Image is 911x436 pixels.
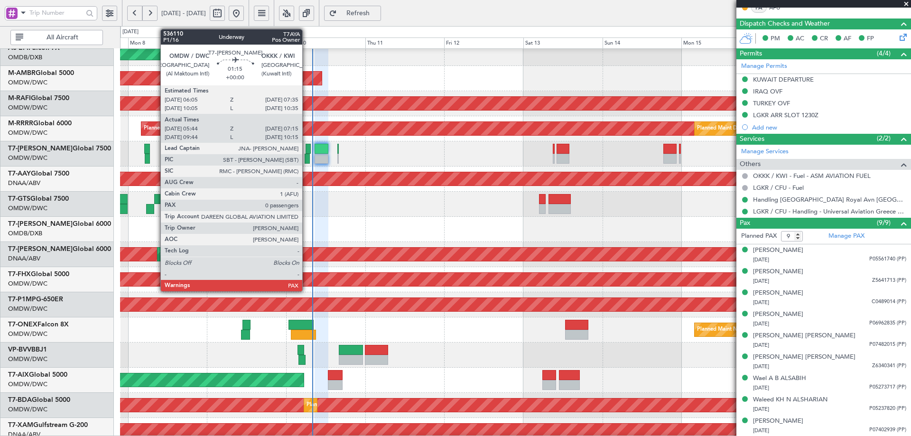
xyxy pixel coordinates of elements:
span: [DATE] - [DATE] [161,9,206,18]
span: P05273717 (PP) [869,383,906,391]
span: T7-BDA [8,397,32,403]
div: Mon 15 [681,37,761,49]
a: Manage PAX [828,232,865,241]
span: T7-XAM [8,422,33,428]
div: Planned Maint Dubai (Al Maktoum Intl) [697,121,790,136]
span: T7-AIX [8,371,29,378]
div: [PERSON_NAME] [753,246,803,255]
span: Permits [740,48,762,59]
div: [PERSON_NAME] [753,310,803,319]
span: T7-ONEX [8,321,37,328]
a: Handling [GEOGRAPHIC_DATA] Royal Avn [GEOGRAPHIC_DATA] [753,195,906,204]
span: T7-[PERSON_NAME] [8,221,73,227]
span: [DATE] [753,363,769,370]
span: AF [844,34,851,44]
span: T7-AAY [8,170,31,177]
a: OMDW/DWC [8,204,47,213]
span: All Aircraft [25,34,100,41]
a: OMDW/DWC [8,330,47,338]
label: Planned PAX [741,232,777,241]
span: Others [740,159,761,170]
span: [DATE] [753,299,769,306]
span: Z5641713 (PP) [872,277,906,285]
a: OMDW/DWC [8,129,47,137]
div: TURKEY OVF [753,99,790,107]
span: [DATE] [753,342,769,349]
span: PM [771,34,780,44]
span: T7-P1MP [8,296,36,303]
div: Sat 13 [523,37,603,49]
span: P07402939 (PP) [869,426,906,434]
a: OMDB/DXB [8,53,42,62]
a: Manage Permits [741,62,787,71]
span: CR [820,34,828,44]
span: [DATE] [753,278,769,285]
a: T7-XAMGulfstream G-200 [8,422,88,428]
span: FP [867,34,874,44]
span: [DATE] [753,384,769,391]
div: Add new [752,123,906,131]
div: Sun 14 [603,37,682,49]
div: Waleed KH N ALSHARIAN [753,395,827,405]
span: [DATE] [753,256,769,263]
div: [DATE] [122,28,139,36]
div: Planned Maint Nurnberg [697,323,756,337]
input: Trip Number [29,6,83,20]
span: P06962835 (PP) [869,319,906,327]
a: OMDW/DWC [8,154,47,162]
div: Wed 10 [286,37,365,49]
a: VP-BVVBBJ1 [8,346,47,353]
a: M-RAFIGlobal 7500 [8,95,69,102]
div: Wael A B ALSABIH [753,374,806,383]
a: OMDW/DWC [8,405,47,414]
a: LGKR / CFU - Fuel [753,184,804,192]
div: [PERSON_NAME] [753,288,803,298]
a: M-RRRRGlobal 6000 [8,120,72,127]
span: Services [740,134,764,145]
div: Planned Maint Dubai (Al Maktoum Intl) [307,398,400,412]
a: DNAA/ABV [8,254,40,263]
div: Planned Maint Dubai (Al Maktoum Intl) [144,121,237,136]
div: IRAQ OVF [753,87,782,95]
div: LGKR ARR SLOT 1230Z [753,111,818,119]
span: AC [796,34,804,44]
div: Mon 8 [128,37,207,49]
span: T7-FHX [8,271,31,278]
div: Thu 11 [365,37,445,49]
div: [PERSON_NAME] [PERSON_NAME] [753,353,855,362]
a: T7-[PERSON_NAME]Global 6000 [8,246,111,252]
a: Manage Services [741,147,789,157]
div: [PERSON_NAME] [PERSON_NAME] [753,331,855,341]
span: [DATE] [753,406,769,413]
button: Refresh [324,6,381,21]
span: P05237820 (PP) [869,405,906,413]
a: OMDW/DWC [8,279,47,288]
span: T7-[PERSON_NAME] [8,145,73,152]
div: Planned Maint Dubai (Al Maktoum Intl) [160,247,253,261]
a: OMDW/DWC [8,355,47,363]
span: [DATE] [753,427,769,434]
span: P05561740 (PP) [869,255,906,263]
a: OKKK / KWI - Fuel - ASM AVIATION FUEL [753,172,871,180]
a: T7-[PERSON_NAME]Global 7500 [8,145,111,152]
a: T7-AIXGlobal 5000 [8,371,67,378]
div: KUWAIT DEPARTURE [753,75,814,83]
a: DNAA/ABV [8,179,40,187]
a: T7-AAYGlobal 7500 [8,170,69,177]
span: C0489014 (PP) [872,298,906,306]
div: [PERSON_NAME] [753,267,803,277]
span: M-AMBR [8,70,36,76]
a: AFU [769,3,790,12]
a: OMDW/DWC [8,103,47,112]
span: Z6340341 (PP) [872,362,906,370]
a: T7-BDAGlobal 5000 [8,397,70,403]
a: M-AMBRGlobal 5000 [8,70,74,76]
a: T7-GTSGlobal 7500 [8,195,69,202]
span: M-RRRR [8,120,33,127]
a: T7-P1MPG-650ER [8,296,63,303]
span: (4/4) [877,48,891,58]
span: [DATE] [753,320,769,327]
div: [PERSON_NAME] [753,417,803,426]
div: Fri 12 [444,37,523,49]
span: Pax [740,218,750,229]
